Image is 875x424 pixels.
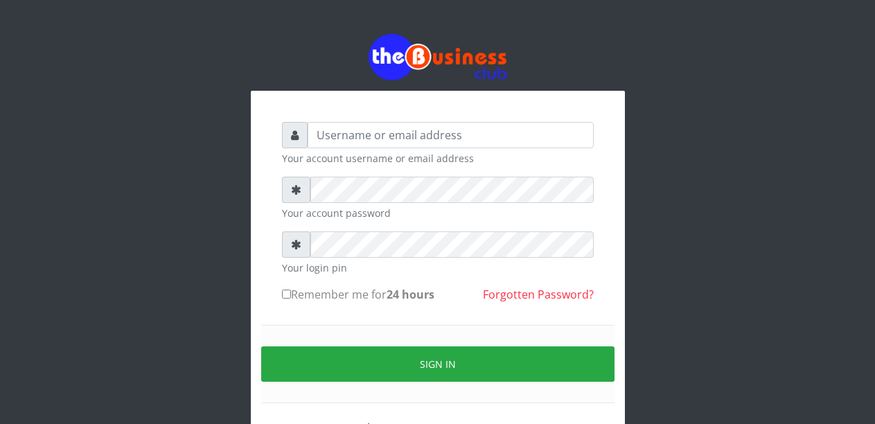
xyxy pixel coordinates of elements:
[282,260,594,275] small: Your login pin
[282,290,291,299] input: Remember me for24 hours
[282,286,434,303] label: Remember me for
[483,287,594,302] a: Forgotten Password?
[387,287,434,302] b: 24 hours
[261,346,615,382] button: Sign in
[282,206,594,220] small: Your account password
[308,122,594,148] input: Username or email address
[282,151,594,166] small: Your account username or email address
